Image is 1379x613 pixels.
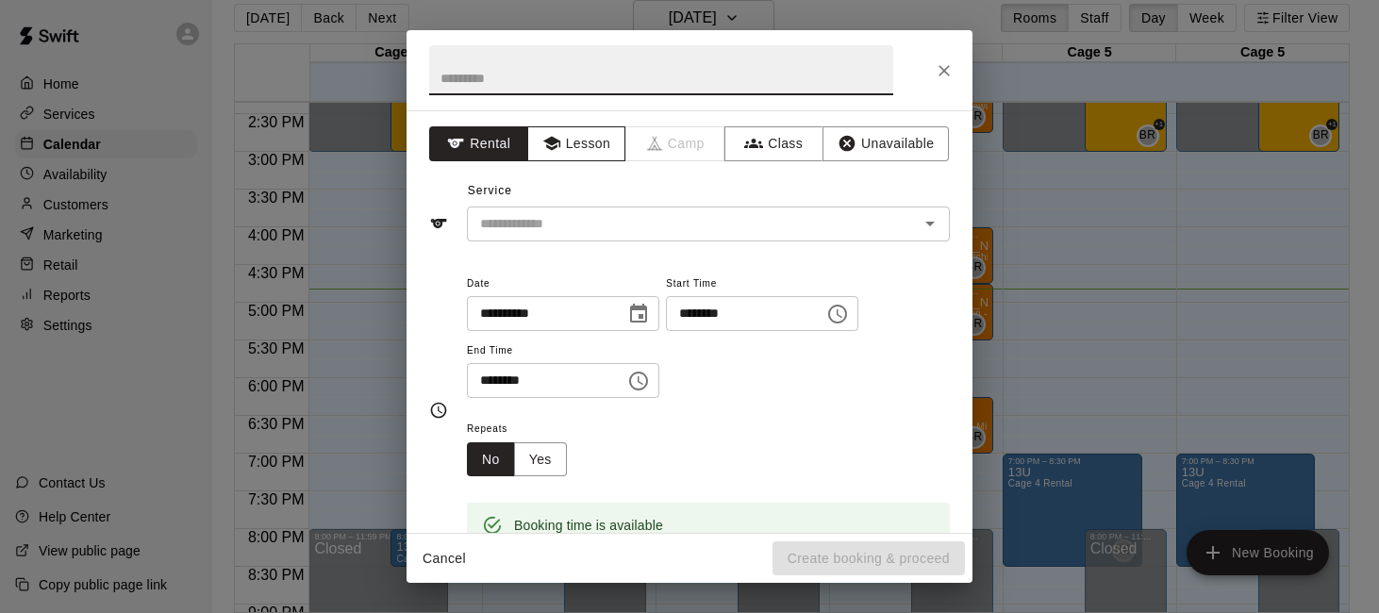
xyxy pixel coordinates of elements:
[467,442,515,477] button: No
[527,126,626,161] button: Lesson
[917,210,943,237] button: Open
[429,401,448,420] svg: Timing
[666,272,858,297] span: Start Time
[429,126,528,161] button: Rental
[620,362,657,400] button: Choose time, selected time is 6:00 PM
[819,295,856,333] button: Choose time, selected time is 5:30 PM
[467,339,659,364] span: End Time
[626,126,725,161] span: Camps can only be created in the Services page
[414,541,474,576] button: Cancel
[724,126,823,161] button: Class
[620,295,657,333] button: Choose date, selected date is Oct 13, 2025
[467,417,582,442] span: Repeats
[429,214,448,233] svg: Service
[514,442,567,477] button: Yes
[467,272,659,297] span: Date
[927,54,961,88] button: Close
[467,442,567,477] div: outlined button group
[514,508,663,542] div: Booking time is available
[822,126,949,161] button: Unavailable
[468,184,512,197] span: Service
